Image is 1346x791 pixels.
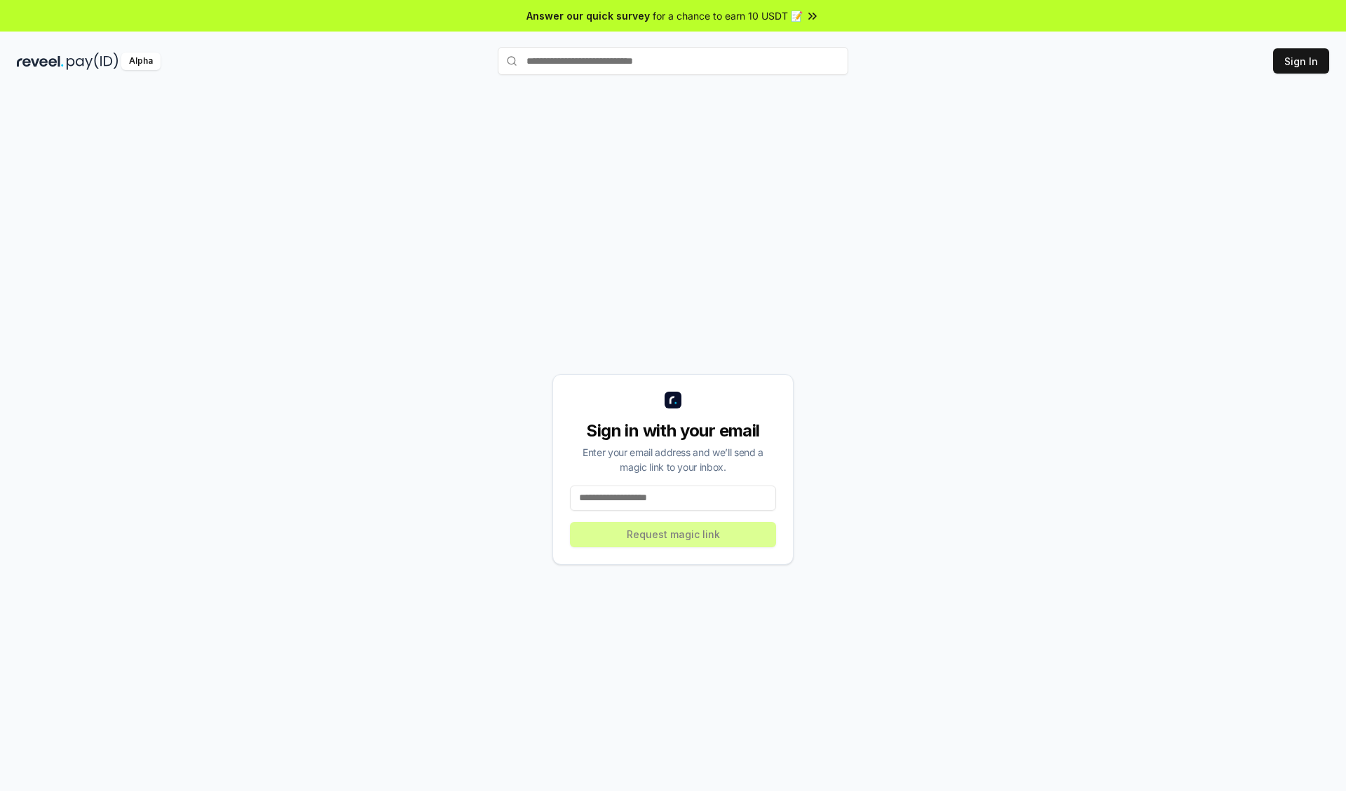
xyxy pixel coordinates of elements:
img: reveel_dark [17,53,64,70]
div: Alpha [121,53,161,70]
span: Answer our quick survey [526,8,650,23]
span: for a chance to earn 10 USDT 📝 [653,8,803,23]
img: logo_small [665,392,681,408]
div: Sign in with your email [570,420,776,442]
button: Sign In [1273,48,1329,74]
div: Enter your email address and we’ll send a magic link to your inbox. [570,445,776,474]
img: pay_id [67,53,118,70]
